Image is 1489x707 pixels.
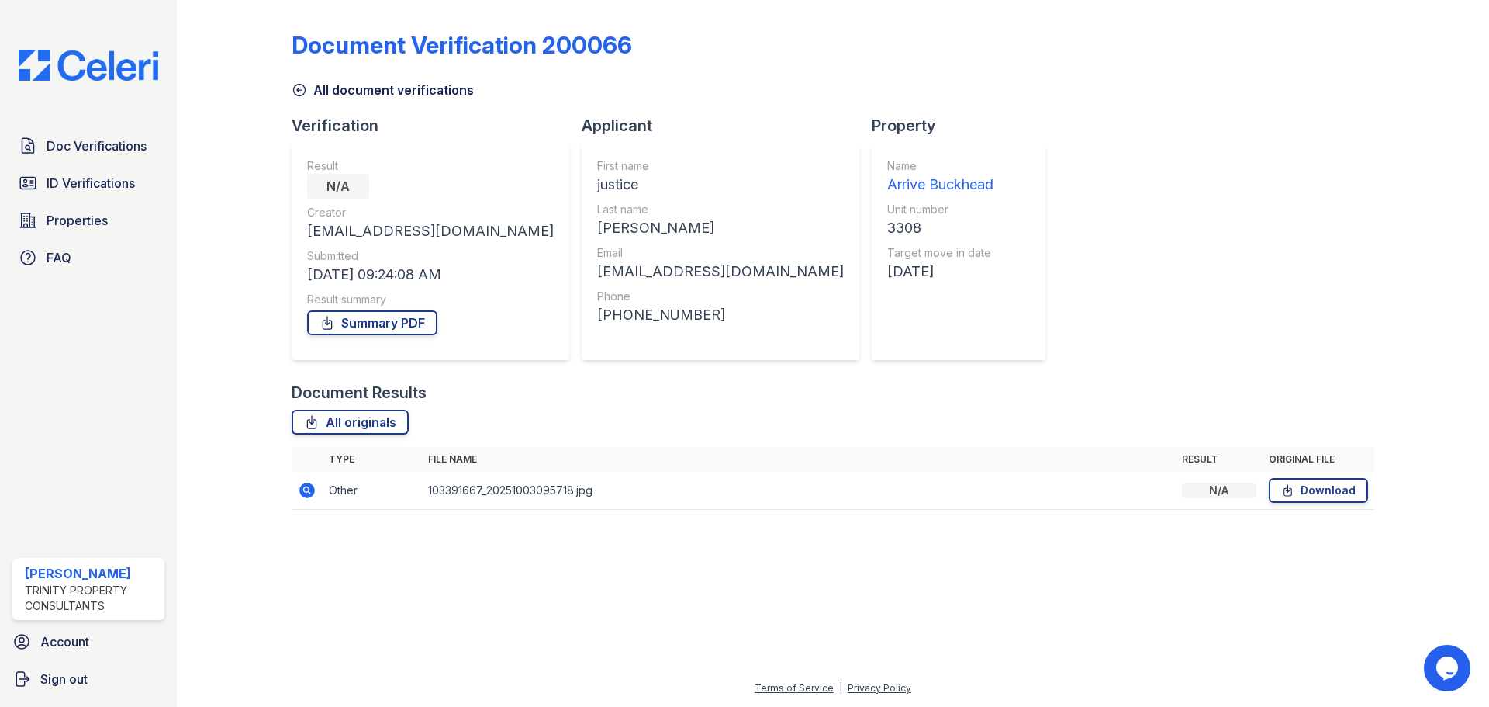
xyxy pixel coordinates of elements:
[582,115,872,137] div: Applicant
[597,174,844,196] div: justice
[755,682,834,694] a: Terms of Service
[12,242,164,273] a: FAQ
[6,50,171,81] img: CE_Logo_Blue-a8612792a0a2168367f1c8372b55b34899dd931a85d93a1a3d3e32e68fde9ad4.png
[887,158,993,196] a: Name Arrive Buckhead
[12,168,164,199] a: ID Verifications
[307,220,554,242] div: [EMAIL_ADDRESS][DOMAIN_NAME]
[887,217,993,239] div: 3308
[887,174,993,196] div: Arrive Buckhead
[307,264,554,286] div: [DATE] 09:24:08 AM
[323,472,422,510] td: Other
[597,261,844,282] div: [EMAIL_ADDRESS][DOMAIN_NAME]
[872,115,1058,137] div: Property
[307,292,554,307] div: Result summary
[1182,483,1256,498] div: N/A
[307,205,554,220] div: Creator
[307,248,554,264] div: Submitted
[47,211,108,230] span: Properties
[12,205,164,236] a: Properties
[292,115,582,137] div: Verification
[597,158,844,174] div: First name
[422,447,1176,472] th: File name
[422,472,1176,510] td: 103391667_20251003095718.jpg
[597,245,844,261] div: Email
[40,632,89,651] span: Account
[1424,645,1473,691] iframe: chat widget
[887,245,993,261] div: Target move in date
[887,261,993,282] div: [DATE]
[1263,447,1374,472] th: Original file
[839,682,842,694] div: |
[6,626,171,657] a: Account
[307,158,554,174] div: Result
[597,304,844,326] div: [PHONE_NUMBER]
[6,664,171,695] a: Sign out
[887,158,993,174] div: Name
[323,447,422,472] th: Type
[25,564,158,583] div: [PERSON_NAME]
[292,81,474,99] a: All document verifications
[887,202,993,217] div: Unit number
[292,382,427,404] div: Document Results
[40,670,88,688] span: Sign out
[597,202,844,217] div: Last name
[1176,447,1263,472] th: Result
[292,410,409,435] a: All originals
[597,289,844,304] div: Phone
[307,174,369,199] div: N/A
[597,217,844,239] div: [PERSON_NAME]
[47,137,147,155] span: Doc Verifications
[848,682,911,694] a: Privacy Policy
[292,31,632,59] div: Document Verification 200066
[307,310,437,335] a: Summary PDF
[25,583,158,614] div: Trinity Property Consultants
[47,248,71,267] span: FAQ
[47,174,135,192] span: ID Verifications
[12,130,164,161] a: Doc Verifications
[1269,478,1368,503] a: Download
